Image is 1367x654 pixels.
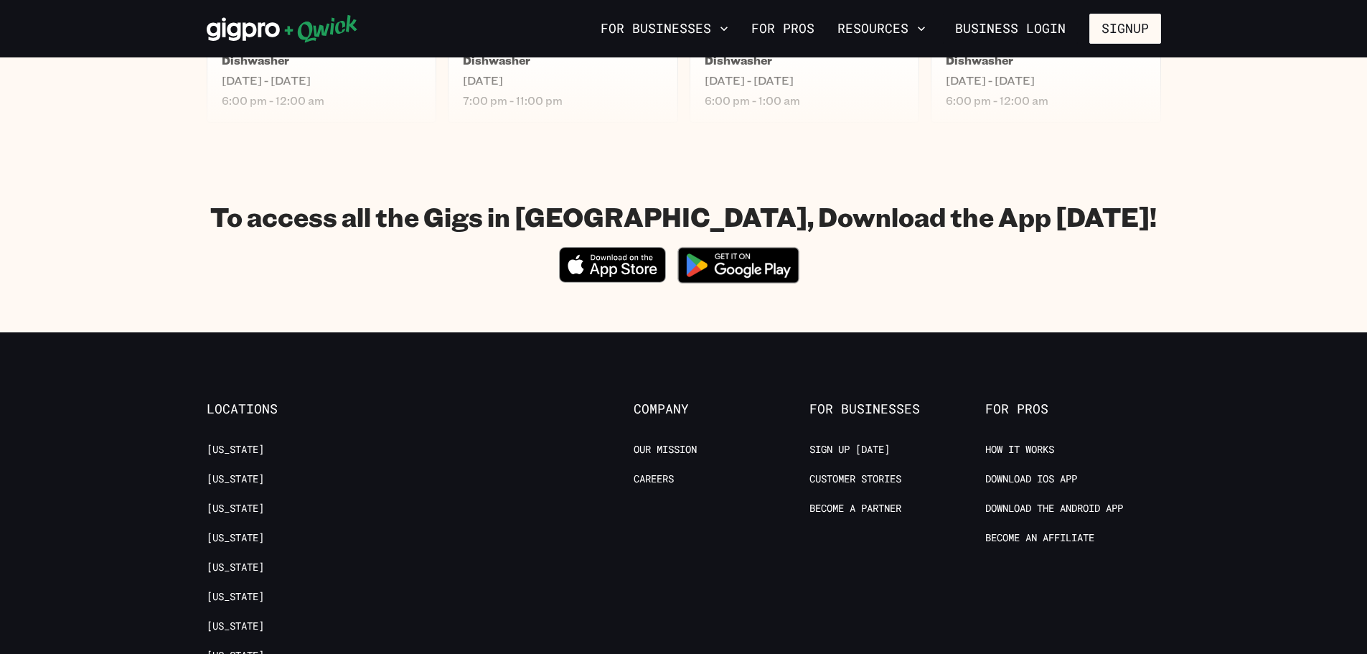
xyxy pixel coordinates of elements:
[207,620,264,633] a: [US_STATE]
[207,590,264,604] a: [US_STATE]
[985,472,1077,486] a: Download IOS App
[222,73,422,88] span: [DATE] - [DATE]
[634,443,697,457] a: Our Mission
[634,401,809,417] span: Company
[1089,14,1161,44] button: Signup
[809,443,890,457] a: Sign up [DATE]
[207,502,264,515] a: [US_STATE]
[207,561,264,574] a: [US_STATE]
[222,93,422,108] span: 6:00 pm - 12:00 am
[559,271,667,286] a: Download on the App Store
[985,502,1123,515] a: Download the Android App
[985,443,1054,457] a: How it Works
[595,17,734,41] button: For Businesses
[207,472,264,486] a: [US_STATE]
[809,401,985,417] span: For Businesses
[463,73,663,88] span: [DATE]
[634,472,674,486] a: Careers
[705,73,905,88] span: [DATE] - [DATE]
[943,14,1078,44] a: Business Login
[207,531,264,545] a: [US_STATE]
[985,401,1161,417] span: For Pros
[705,93,905,108] span: 6:00 pm - 1:00 am
[669,238,808,292] img: Get it on Google Play
[809,472,901,486] a: Customer stories
[463,53,663,67] h5: Dishwasher
[946,53,1146,67] h5: Dishwasher
[210,200,1157,233] h1: To access all the Gigs in [GEOGRAPHIC_DATA], Download the App [DATE]!
[946,93,1146,108] span: 6:00 pm - 12:00 am
[832,17,931,41] button: Resources
[809,502,901,515] a: Become a Partner
[946,73,1146,88] span: [DATE] - [DATE]
[705,53,905,67] h5: Dishwasher
[207,401,382,417] span: Locations
[207,443,264,457] a: [US_STATE]
[985,531,1094,545] a: Become an Affiliate
[222,53,422,67] h5: Dishwasher
[463,93,663,108] span: 7:00 pm - 11:00 pm
[746,17,820,41] a: For Pros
